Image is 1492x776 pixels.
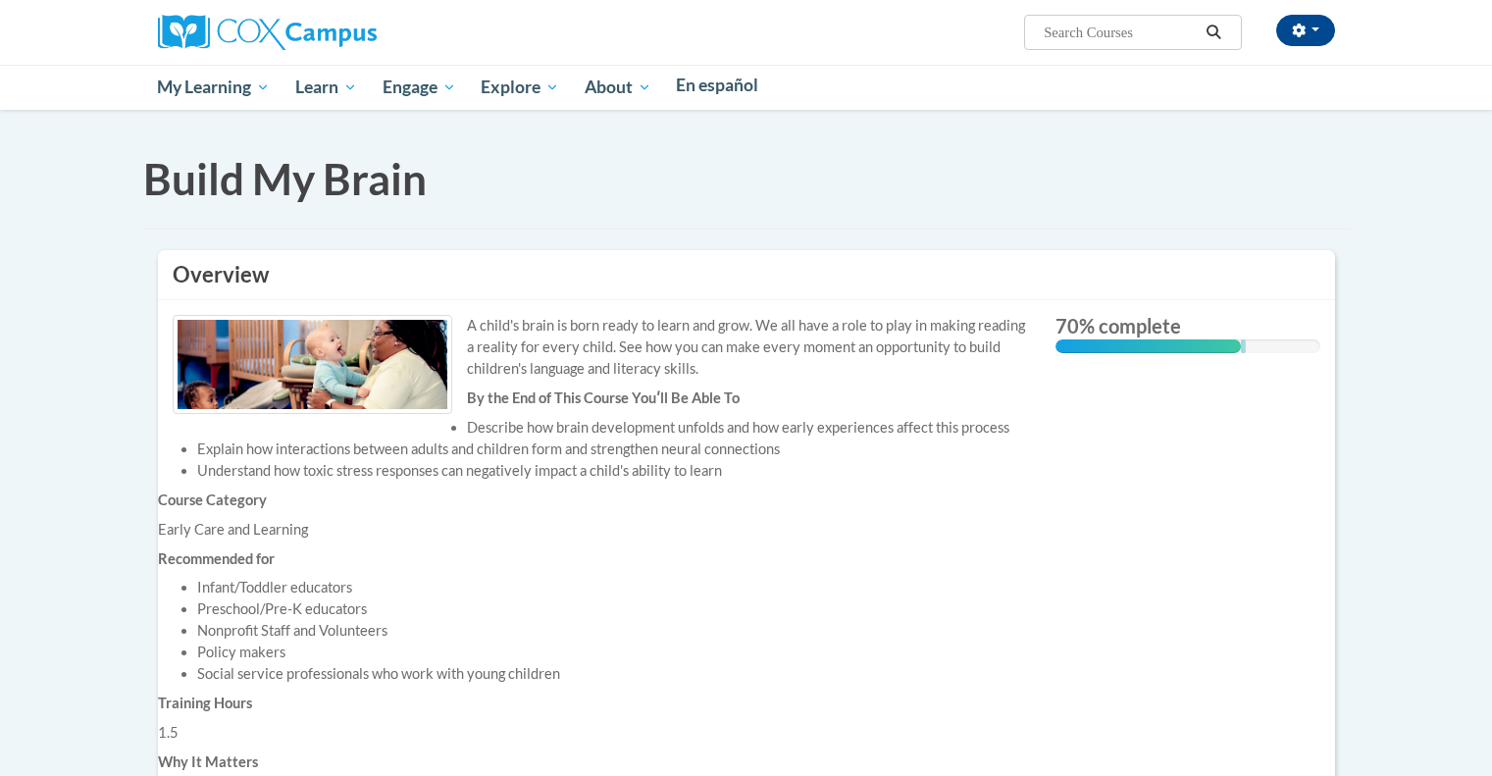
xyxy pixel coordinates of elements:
span: Build My Brain [143,153,427,204]
li: Infant/Toddler educators [197,577,1041,598]
a: My Learning [145,65,283,110]
a: Learn [283,65,370,110]
span: Engage [383,76,456,99]
label: 70% complete [1055,315,1320,336]
img: Cox Campus [158,15,377,50]
h6: Recommended for [158,550,1041,568]
h6: Training Hours [158,695,1041,712]
a: En español [664,65,772,106]
img: Course logo image [173,315,452,414]
a: Engage [370,65,469,110]
button: Account Settings [1276,15,1335,46]
li: Explain how interactions between adults and children form and strengthen neural connections [197,439,1041,460]
h3: Overview [173,260,1320,290]
span: Explore [481,76,559,99]
span: About [585,76,651,99]
li: Policy makers [197,642,1041,663]
li: Describe how brain development unfolds and how early experiences affect this process [197,417,1041,439]
li: Understand how toxic stress responses can negatively impact a child's ability to learn [197,460,1041,482]
div: Early Care and Learning [158,519,1041,541]
a: Explore [468,65,572,110]
i:  [1205,26,1222,40]
span: Learn [295,76,357,99]
li: Social service professionals who work with young children [197,663,1041,685]
li: Preschool/Pre-K educators [197,598,1041,620]
h6: Why It Matters [158,753,1041,771]
div: A child's brain is born ready to learn and grow. We all have a role to play in making reading a r... [173,315,1026,380]
a: Cox Campus [158,23,377,39]
div: Main menu [129,65,1364,110]
input: Search Courses [1042,21,1199,44]
a: About [572,65,664,110]
div: 1.5 [158,722,1041,744]
div: 70% complete [1055,339,1241,353]
h6: Course Category [158,491,1041,509]
button: Search [1199,21,1228,44]
h6: By the End of This Course Youʹll Be Able To [158,389,1041,407]
span: My Learning [157,76,270,99]
span: En español [676,75,758,95]
div: 0.001% [1241,339,1246,353]
li: Nonprofit Staff and Volunteers [197,620,1041,642]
